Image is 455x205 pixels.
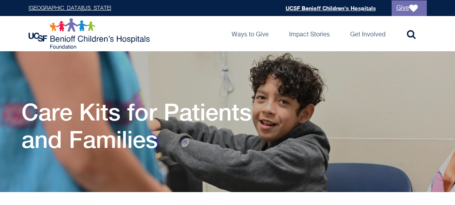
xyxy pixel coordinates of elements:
a: Impact Stories [283,16,336,51]
img: Logo for UCSF Benioff Children's Hospitals Foundation [29,18,152,49]
a: UCSF Benioff Children's Hospitals [286,5,376,11]
a: Get Involved [344,16,392,51]
a: [GEOGRAPHIC_DATA][US_STATE] [29,5,111,11]
a: Ways to Give [225,16,275,51]
h1: Care Kits for Patients and Families [22,98,288,153]
a: Give [392,0,427,16]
